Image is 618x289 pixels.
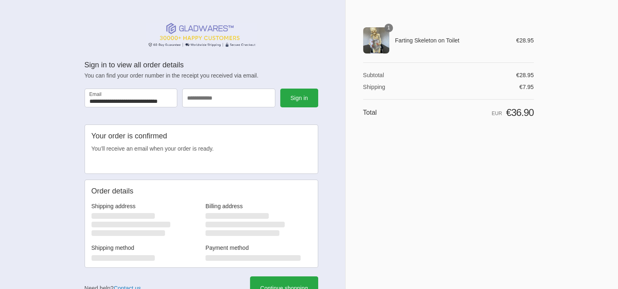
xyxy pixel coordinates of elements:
[91,187,201,196] h2: Order details
[363,109,377,116] span: Total
[506,107,534,118] span: €36.90
[280,89,318,107] button: Sign in
[145,23,257,47] img: GLADWARES ™
[91,244,197,251] h3: Shipping method
[363,27,389,53] img: Farting Skeleton on Toilet
[519,84,533,90] span: €7.95
[91,144,311,153] p: You’ll receive an email when your order is ready.
[492,111,502,116] span: EUR
[91,131,311,141] h2: Your order is confirmed
[85,60,318,70] h2: Sign in to view all order details
[395,37,505,44] span: Farting Skeleton on Toilet
[363,71,415,79] th: Subtotal
[91,202,197,210] h3: Shipping address
[205,244,311,251] h3: Payment method
[516,37,534,44] span: €28.95
[205,202,311,210] h3: Billing address
[363,84,386,90] span: Shipping
[516,72,534,78] span: €28.95
[85,71,318,80] p: You can find your order number in the receipt you received via email.
[384,24,393,32] span: 1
